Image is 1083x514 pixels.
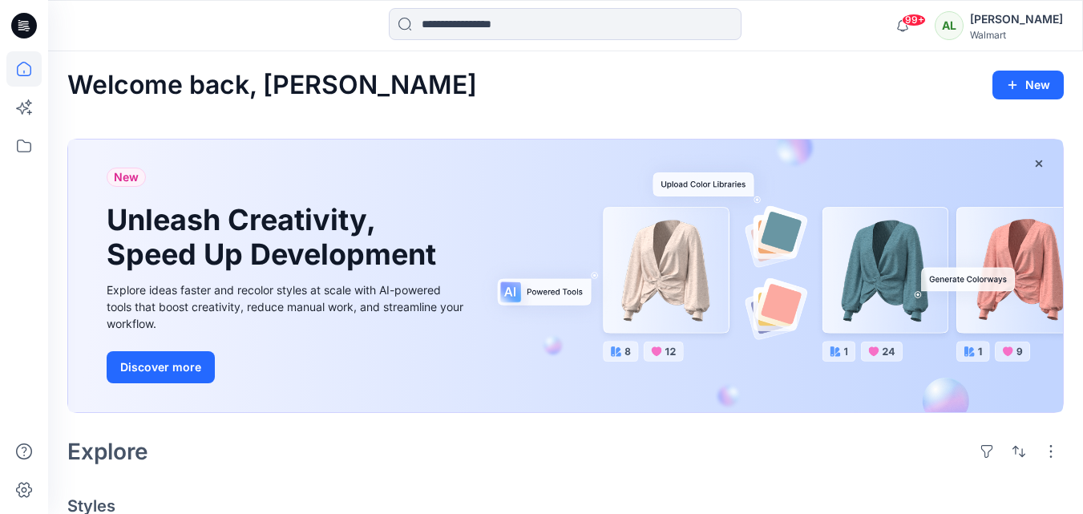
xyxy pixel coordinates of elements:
[970,10,1063,29] div: [PERSON_NAME]
[107,351,215,383] button: Discover more
[107,351,467,383] a: Discover more
[114,168,139,187] span: New
[992,71,1064,99] button: New
[67,439,148,464] h2: Explore
[107,203,443,272] h1: Unleash Creativity, Speed Up Development
[902,14,926,26] span: 99+
[970,29,1063,41] div: Walmart
[67,71,477,100] h2: Welcome back, [PERSON_NAME]
[107,281,467,332] div: Explore ideas faster and recolor styles at scale with AI-powered tools that boost creativity, red...
[935,11,964,40] div: AL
